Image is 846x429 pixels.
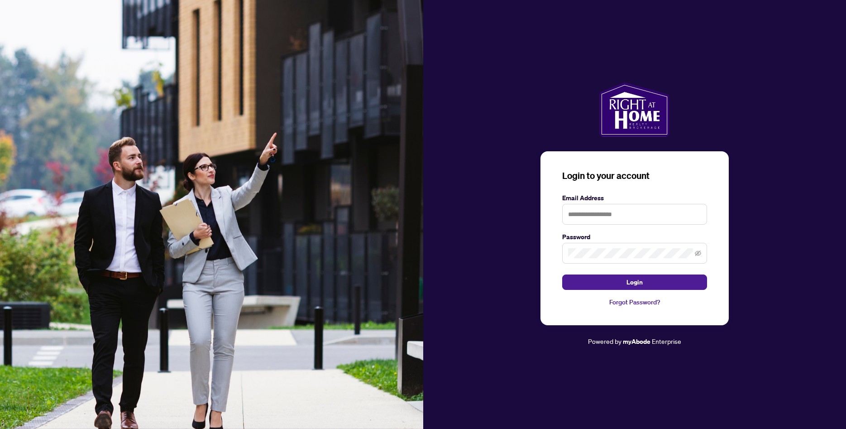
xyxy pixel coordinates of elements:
[652,337,681,345] span: Enterprise
[562,297,707,307] a: Forgot Password?
[588,337,621,345] span: Powered by
[599,82,669,137] img: ma-logo
[562,232,707,242] label: Password
[562,275,707,290] button: Login
[562,193,707,203] label: Email Address
[626,275,643,289] span: Login
[623,337,650,347] a: myAbode
[562,169,707,182] h3: Login to your account
[695,250,701,256] span: eye-invisible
